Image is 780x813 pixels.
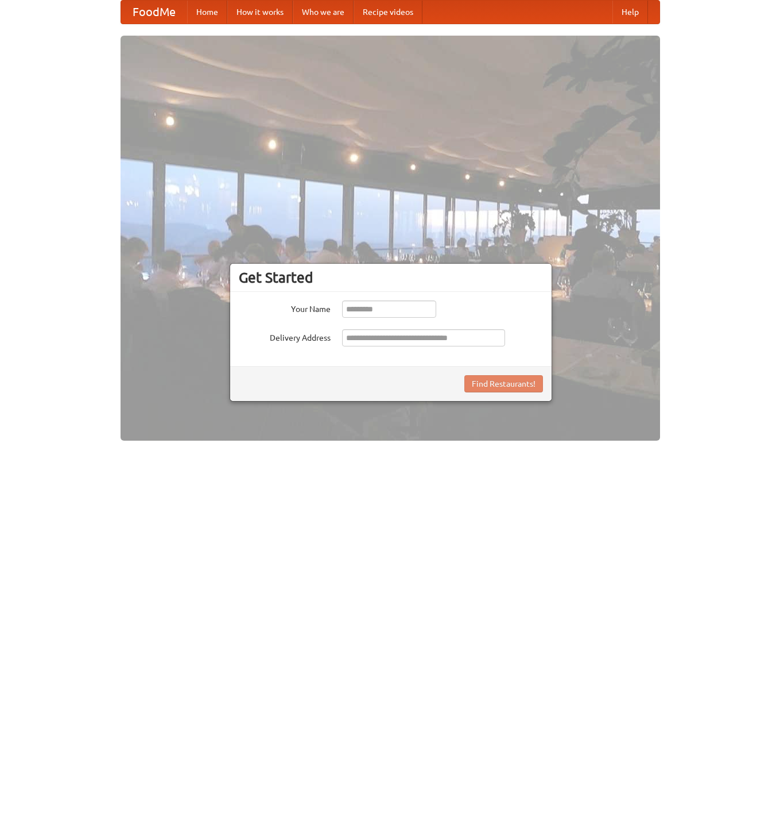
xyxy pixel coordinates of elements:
[464,375,543,392] button: Find Restaurants!
[239,300,331,315] label: Your Name
[612,1,648,24] a: Help
[227,1,293,24] a: How it works
[293,1,354,24] a: Who we are
[239,329,331,344] label: Delivery Address
[187,1,227,24] a: Home
[354,1,422,24] a: Recipe videos
[239,269,543,286] h3: Get Started
[121,1,187,24] a: FoodMe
